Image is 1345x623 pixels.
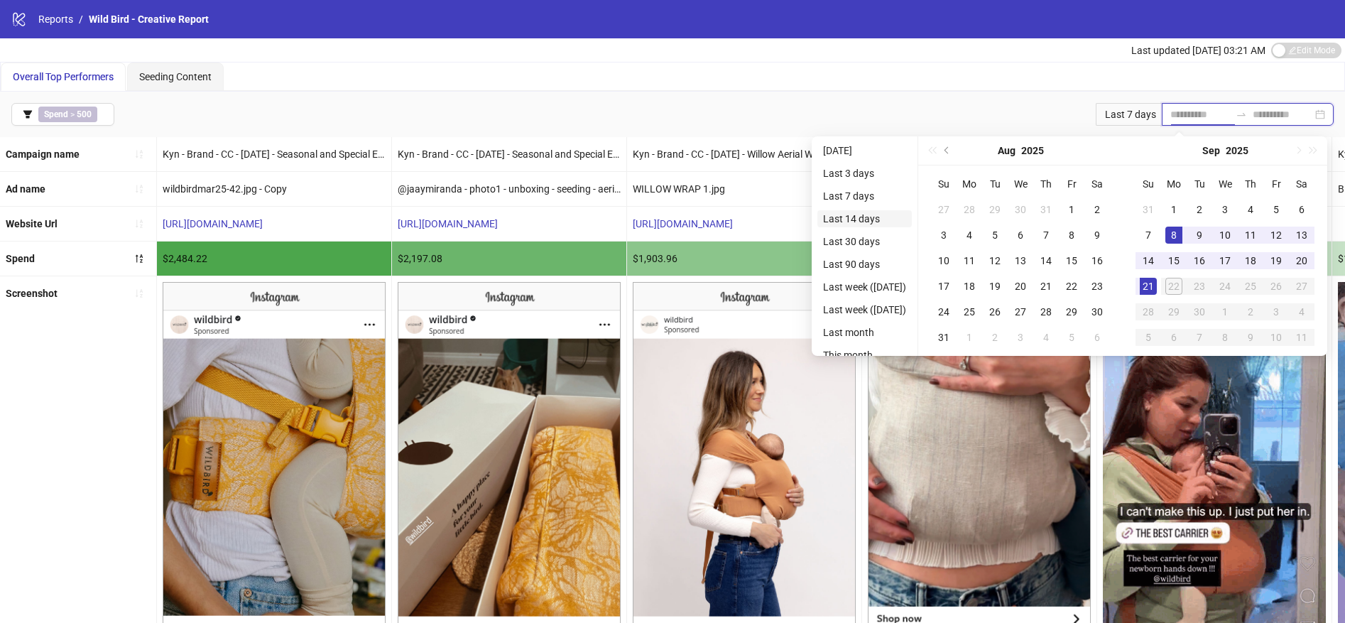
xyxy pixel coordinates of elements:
[1161,197,1187,222] td: 2025-09-01
[1293,227,1310,244] div: 13
[1033,248,1059,273] td: 2025-08-14
[1161,299,1187,325] td: 2025-09-29
[1165,252,1182,269] div: 15
[931,299,957,325] td: 2025-08-24
[633,218,733,229] a: [URL][DOMAIN_NAME]
[1191,278,1208,295] div: 23
[1289,325,1314,350] td: 2025-10-11
[1187,222,1212,248] td: 2025-09-09
[1021,136,1044,165] button: Choose a year
[931,273,957,299] td: 2025-08-17
[957,222,982,248] td: 2025-08-04
[157,242,391,276] div: $2,484.22
[398,218,498,229] a: [URL][DOMAIN_NAME]
[982,222,1008,248] td: 2025-08-05
[1216,303,1234,320] div: 1
[1263,222,1289,248] td: 2025-09-12
[1263,273,1289,299] td: 2025-09-26
[1202,136,1220,165] button: Choose a month
[157,172,391,206] div: wildbirdmar25-42.jpg - Copy
[986,303,1003,320] div: 26
[13,71,114,82] span: Overall Top Performers
[961,252,978,269] div: 11
[1033,325,1059,350] td: 2025-09-04
[961,303,978,320] div: 25
[982,299,1008,325] td: 2025-08-26
[1191,227,1208,244] div: 9
[1187,197,1212,222] td: 2025-09-02
[931,325,957,350] td: 2025-08-31
[935,227,952,244] div: 3
[1136,222,1161,248] td: 2025-09-07
[1161,171,1187,197] th: Mo
[817,188,912,205] li: Last 7 days
[77,109,92,119] b: 500
[1191,252,1208,269] div: 16
[1063,227,1080,244] div: 8
[1268,303,1285,320] div: 3
[986,329,1003,346] div: 2
[1140,303,1157,320] div: 28
[817,256,912,273] li: Last 90 days
[1293,201,1310,218] div: 6
[1008,299,1033,325] td: 2025-08-27
[1191,201,1208,218] div: 2
[1187,273,1212,299] td: 2025-09-23
[1161,273,1187,299] td: 2025-09-22
[1236,109,1247,120] span: swap-right
[1008,222,1033,248] td: 2025-08-06
[1191,329,1208,346] div: 7
[931,248,957,273] td: 2025-08-10
[1165,278,1182,295] div: 22
[931,197,957,222] td: 2025-07-27
[1216,201,1234,218] div: 3
[1140,252,1157,269] div: 14
[1059,325,1084,350] td: 2025-09-05
[89,13,209,25] span: Wild Bird - Creative Report
[1038,201,1055,218] div: 31
[940,136,955,165] button: Previous month (PageUp)
[1140,329,1157,346] div: 5
[817,165,912,182] li: Last 3 days
[1238,197,1263,222] td: 2025-09-04
[1012,227,1029,244] div: 6
[1293,252,1310,269] div: 20
[957,299,982,325] td: 2025-08-25
[1136,248,1161,273] td: 2025-09-14
[957,325,982,350] td: 2025-09-01
[1096,103,1162,126] div: Last 7 days
[1084,171,1110,197] th: Sa
[1212,273,1238,299] td: 2025-09-24
[1059,248,1084,273] td: 2025-08-15
[1089,201,1106,218] div: 2
[935,329,952,346] div: 31
[1161,325,1187,350] td: 2025-10-06
[1216,329,1234,346] div: 8
[982,197,1008,222] td: 2025-07-29
[931,222,957,248] td: 2025-08-03
[1084,248,1110,273] td: 2025-08-16
[1289,273,1314,299] td: 2025-09-27
[1084,197,1110,222] td: 2025-08-02
[982,273,1008,299] td: 2025-08-19
[817,347,912,364] li: This month
[1187,171,1212,197] th: Tu
[1268,227,1285,244] div: 12
[935,201,952,218] div: 27
[1212,171,1238,197] th: We
[36,11,76,27] a: Reports
[1089,303,1106,320] div: 30
[1238,171,1263,197] th: Th
[1293,329,1310,346] div: 11
[1059,273,1084,299] td: 2025-08-22
[1012,252,1029,269] div: 13
[1226,136,1248,165] button: Choose a year
[935,252,952,269] div: 10
[1038,303,1055,320] div: 28
[1238,299,1263,325] td: 2025-10-02
[1263,299,1289,325] td: 2025-10-03
[1008,325,1033,350] td: 2025-09-03
[1165,201,1182,218] div: 1
[1238,325,1263,350] td: 2025-10-09
[982,325,1008,350] td: 2025-09-02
